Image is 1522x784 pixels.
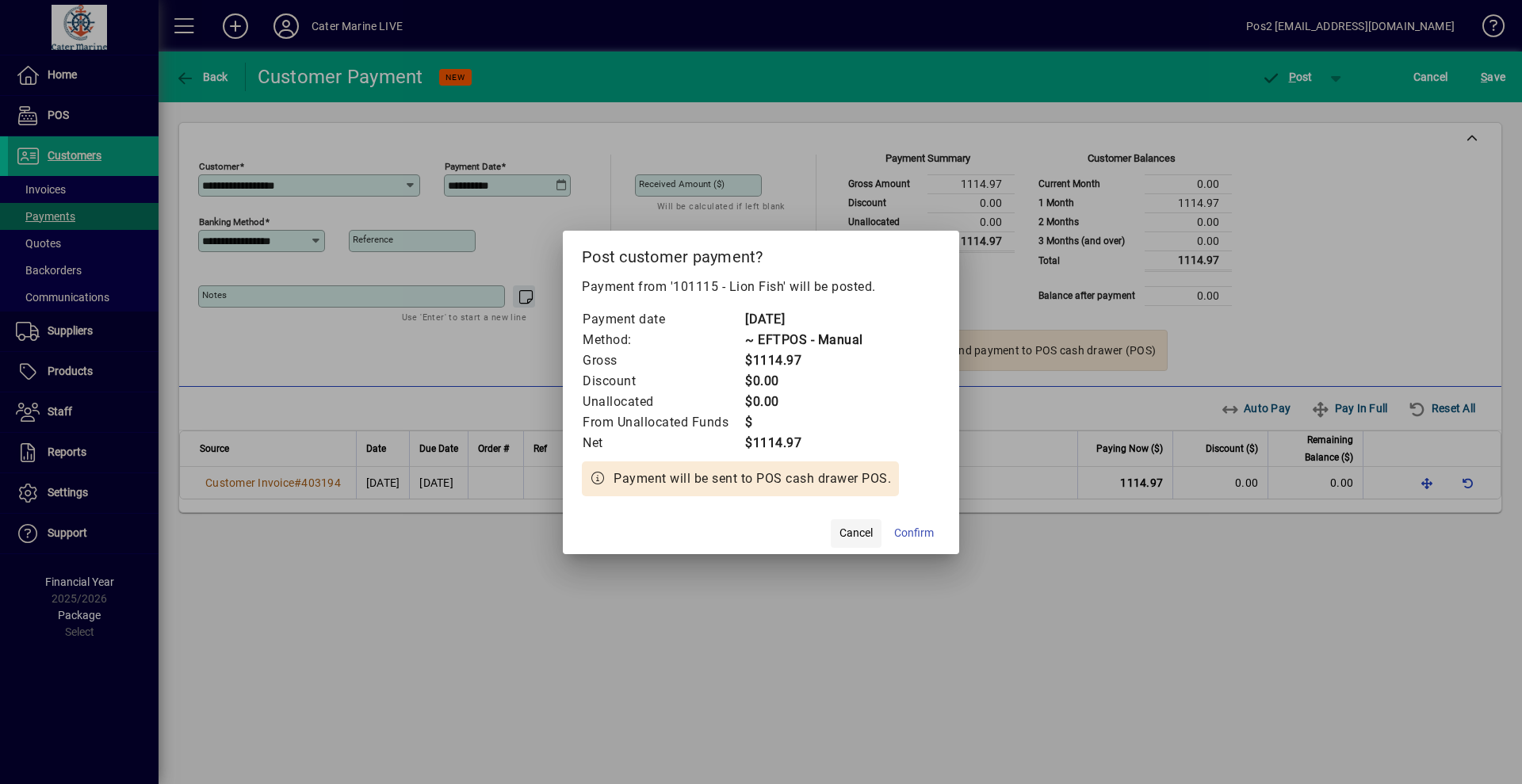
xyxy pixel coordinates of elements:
td: [DATE] [744,309,863,330]
span: Confirm [894,525,934,541]
td: $0.00 [744,371,863,392]
h2: Post customer payment? [563,231,959,277]
td: $ [744,412,863,433]
td: Gross [582,350,744,371]
td: ~ EFTPOS - Manual [744,330,863,350]
td: $1114.97 [744,433,863,453]
span: Cancel [839,525,873,541]
td: Net [582,433,744,453]
td: Method: [582,330,744,350]
td: Unallocated [582,392,744,412]
td: Payment date [582,309,744,330]
td: $1114.97 [744,350,863,371]
p: Payment from '101115 - Lion Fish' will be posted. [582,277,940,296]
button: Confirm [888,519,940,548]
td: From Unallocated Funds [582,412,744,433]
td: $0.00 [744,392,863,412]
td: Discount [582,371,744,392]
button: Cancel [831,519,881,548]
span: Payment will be sent to POS cash drawer POS. [614,469,891,488]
